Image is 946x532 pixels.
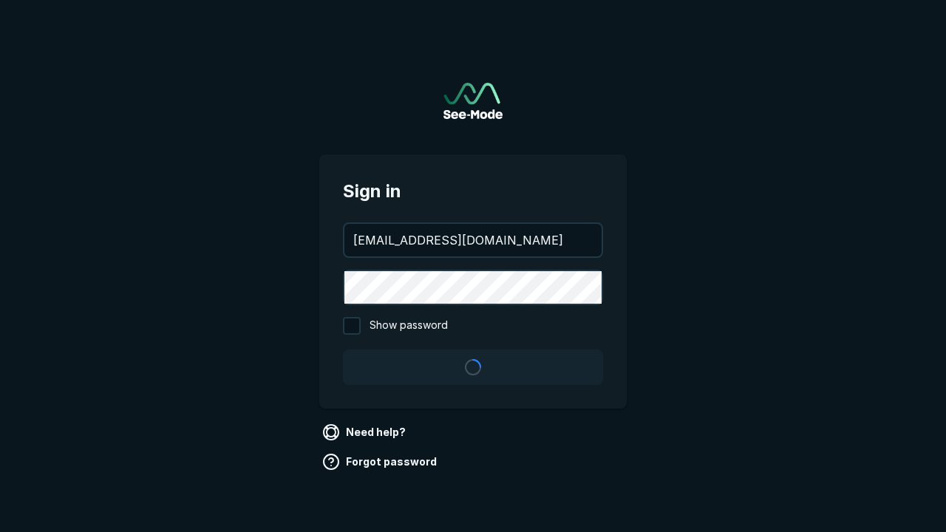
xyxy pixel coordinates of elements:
input: your@email.com [344,224,602,256]
a: Forgot password [319,450,443,474]
a: Go to sign in [443,83,503,119]
span: Sign in [343,178,603,205]
span: Show password [370,317,448,335]
img: See-Mode Logo [443,83,503,119]
a: Need help? [319,420,412,444]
